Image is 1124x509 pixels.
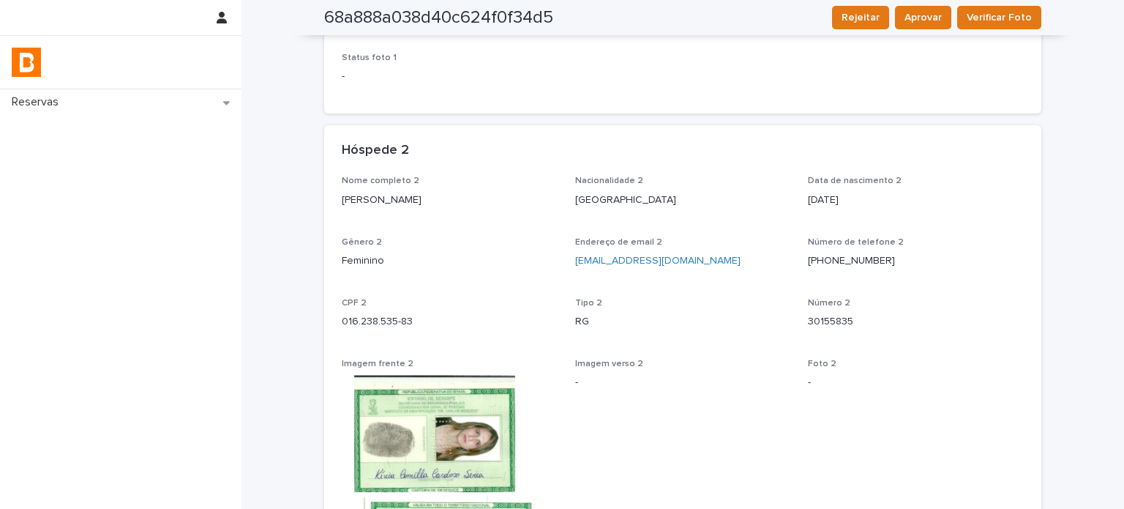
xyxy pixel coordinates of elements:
span: Gênero 2 [342,238,382,247]
span: Número de telefone 2 [808,238,904,247]
button: Aprovar [895,6,951,29]
span: Imagem frente 2 [342,360,413,368]
p: 016.238.535-83 [342,314,558,330]
span: Nacionalidade 2 [575,177,643,185]
p: Reservas [6,95,70,109]
button: Verificar Foto [957,6,1041,29]
p: [DATE] [808,193,1024,208]
span: Data de nascimento 2 [808,177,902,185]
p: Feminino [342,253,558,269]
p: [GEOGRAPHIC_DATA] [575,193,791,208]
p: - [342,69,558,84]
p: - [575,375,791,390]
button: Rejeitar [832,6,889,29]
span: CPF 2 [342,299,367,308]
span: Endereço de email 2 [575,238,662,247]
p: - [808,375,1024,390]
h2: 68a888a038d40c624f0f34d5 [324,7,553,29]
span: Tipo 2 [575,299,602,308]
span: Verificar Foto [967,10,1032,25]
span: Nome completo 2 [342,177,419,185]
a: [EMAIL_ADDRESS][DOMAIN_NAME] [575,256,741,266]
span: Status foto 1 [342,53,397,62]
h2: Hóspede 2 [342,143,409,159]
span: Aprovar [904,10,942,25]
span: Foto 2 [808,360,836,368]
a: [PHONE_NUMBER] [808,256,895,266]
p: 30155835 [808,314,1024,330]
p: RG [575,314,791,330]
p: [PERSON_NAME] [342,193,558,208]
span: Número 2 [808,299,850,308]
img: zVaNuJHRTjyIjT5M9Xd5 [12,48,41,77]
span: Rejeitar [842,10,880,25]
span: Imagem verso 2 [575,360,643,368]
